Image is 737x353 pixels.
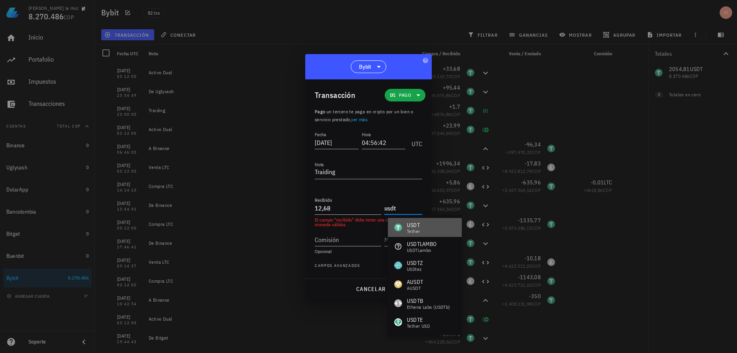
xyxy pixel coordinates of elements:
div: USDTLAMBO [407,240,437,248]
div: USDTZ [407,259,423,267]
div: aUSDT [407,286,423,291]
div: USDT-icon [394,223,402,231]
span: un tercero te paga en cripto por un bien o servicio prestado, . [315,109,414,122]
span: Bybit [359,63,371,71]
div: USDTE-icon [394,318,402,326]
div: AUSDT-icon [394,280,402,288]
span: Pago [399,91,411,99]
label: Nota [315,161,324,167]
div: Tether USD [407,324,430,329]
div: USDTLambo [407,248,437,253]
label: Fecha [315,131,326,137]
input: Moneda [384,202,421,214]
span: Pago [315,109,325,115]
label: Hora [362,131,371,137]
button: cancelar [353,282,389,296]
label: Recibido [315,197,332,203]
div: USDTE [407,316,430,324]
div: Ethena Labs (USDTb) [407,305,450,310]
div: Opcional [315,249,422,254]
div: USDTB [407,297,450,305]
span: Campos avanzados [315,263,360,270]
div: Tether [407,229,420,234]
p: : [315,108,422,124]
div: USDT [407,221,420,229]
span: cancelar [356,285,386,293]
input: Moneda [384,233,421,246]
a: ver más [351,116,367,122]
div: USDTB-icon [394,299,402,307]
div: Transacción [315,89,355,101]
div: USDtez [407,267,423,272]
div: El campo "recibido" debe tener una cantidad y moneda válidos [315,218,422,227]
div: UTC [408,131,422,151]
div: USDTZ-icon [394,261,402,269]
div: AUSDT [407,278,423,286]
